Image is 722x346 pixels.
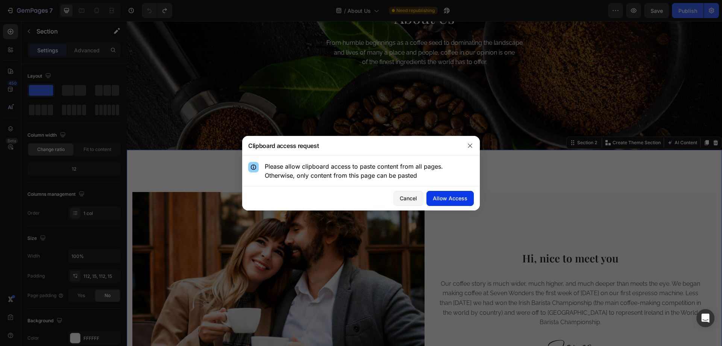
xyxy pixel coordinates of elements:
div: Cancel [400,194,417,202]
p: Please allow clipboard access to paste content from all pages. Otherwise, only content from this ... [265,162,474,180]
p: From humble beginnings as a coffee seed to dominating the landscape and lives of many a place and... [191,17,404,46]
div: Allow Access [433,194,467,202]
button: Allow Access [426,191,474,206]
button: Cancel [393,191,423,206]
p: Create Theme Section [486,118,534,125]
div: Open Intercom Messenger [696,309,714,327]
h3: Clipboard access request [248,141,319,150]
p: Our coffee story is much wider, much higher, and much deeper than meets the eye. We began making ... [310,258,578,306]
div: Section 2 [449,118,472,125]
button: AI Content [539,117,572,126]
img: Alt Image [421,319,466,333]
p: Hi, nice to meet you [310,230,578,244]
